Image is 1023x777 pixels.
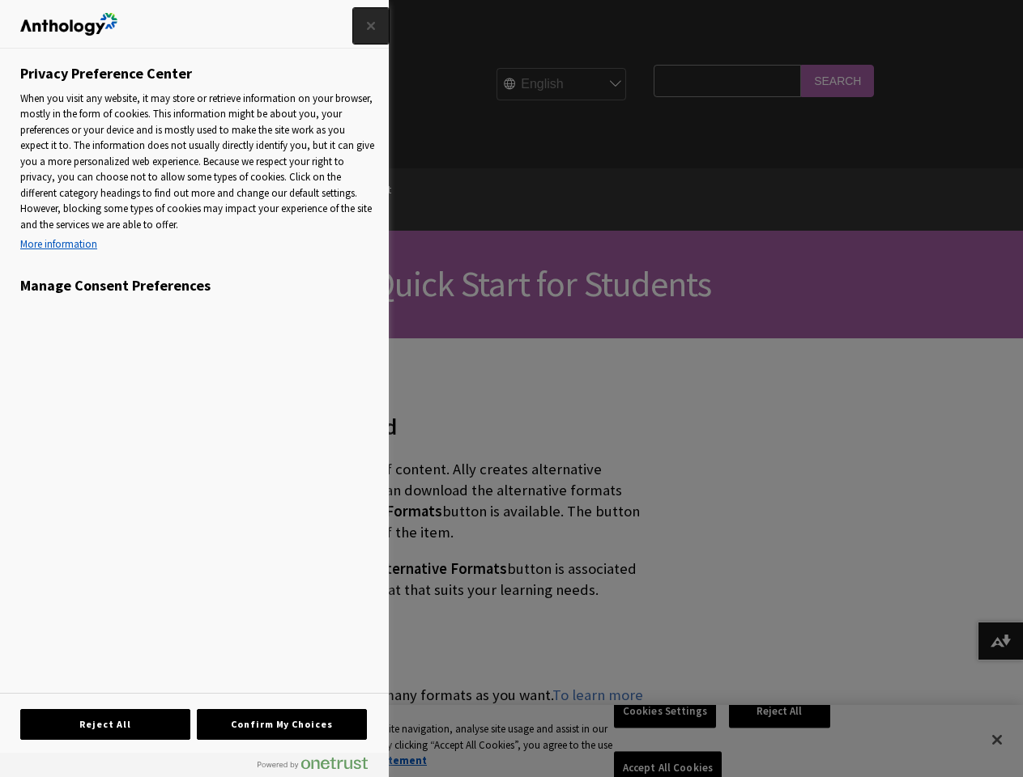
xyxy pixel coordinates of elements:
img: Powered by OneTrust Opens in a new Tab [258,757,368,770]
div: Company Logo [20,8,117,40]
button: Confirm My Choices [197,709,367,740]
button: Reject All [20,709,190,740]
a: More information about your privacy, opens in a new tab [20,236,375,253]
div: When you visit any website, it may store or retrieve information on your browser, mostly in the f... [20,91,375,257]
img: Company Logo [20,13,117,36]
h3: Manage Consent Preferences [20,277,375,303]
button: Close [353,8,389,44]
a: Powered by OneTrust Opens in a new Tab [258,757,381,777]
h2: Privacy Preference Center [20,65,192,83]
